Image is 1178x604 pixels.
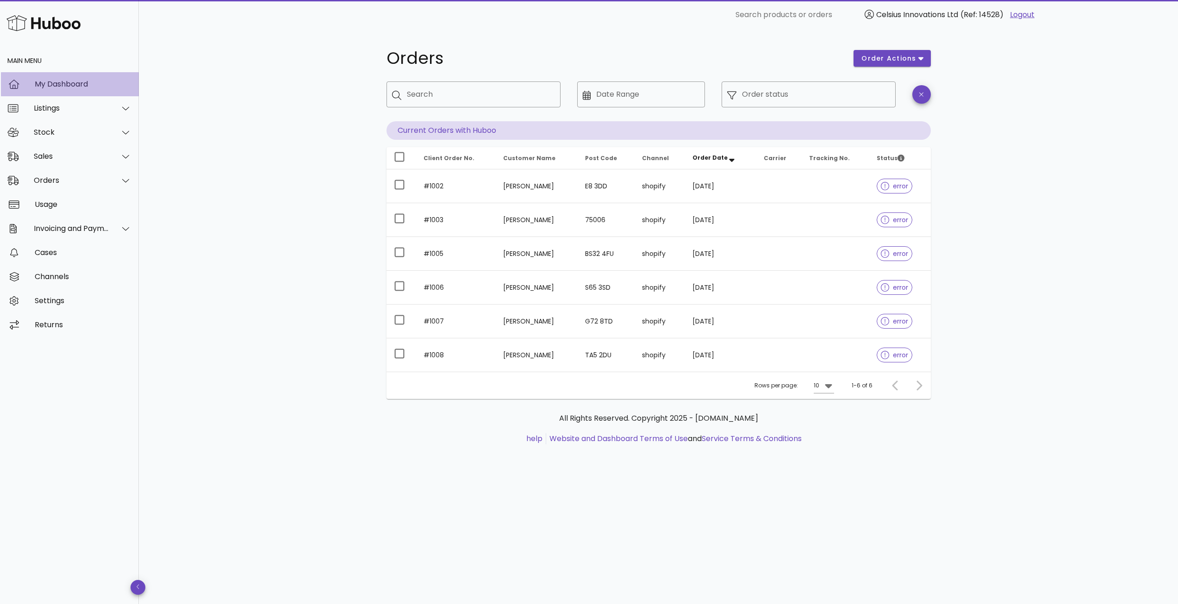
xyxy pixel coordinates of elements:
[578,237,635,271] td: BS32 4FU
[496,271,578,305] td: [PERSON_NAME]
[881,318,908,324] span: error
[809,154,850,162] span: Tracking No.
[685,237,756,271] td: [DATE]
[578,203,635,237] td: 75006
[814,378,834,393] div: 10Rows per page:
[578,271,635,305] td: S65 3SD
[635,169,686,203] td: shopify
[424,154,474,162] span: Client Order No.
[416,147,496,169] th: Client Order No.
[34,152,109,161] div: Sales
[34,176,109,185] div: Orders
[585,154,617,162] span: Post Code
[35,296,131,305] div: Settings
[635,338,686,372] td: shopify
[881,250,908,257] span: error
[578,169,635,203] td: E8 3DD
[685,338,756,372] td: [DATE]
[496,338,578,372] td: [PERSON_NAME]
[685,271,756,305] td: [DATE]
[34,128,109,137] div: Stock
[578,147,635,169] th: Post Code
[35,248,131,257] div: Cases
[876,9,958,20] span: Celsius Innovations Ltd
[496,169,578,203] td: [PERSON_NAME]
[685,169,756,203] td: [DATE]
[642,154,669,162] span: Channel
[549,433,688,444] a: Website and Dashboard Terms of Use
[685,147,756,169] th: Order Date: Sorted descending. Activate to remove sorting.
[960,9,1003,20] span: (Ref: 14528)
[754,372,834,399] div: Rows per page:
[496,203,578,237] td: [PERSON_NAME]
[635,237,686,271] td: shopify
[386,121,931,140] p: Current Orders with Huboo
[814,381,819,390] div: 10
[496,305,578,338] td: [PERSON_NAME]
[881,217,908,223] span: error
[861,54,916,63] span: order actions
[416,271,496,305] td: #1006
[692,154,728,162] span: Order Date
[6,13,81,33] img: Huboo Logo
[877,154,904,162] span: Status
[386,50,843,67] h1: Orders
[635,271,686,305] td: shopify
[496,237,578,271] td: [PERSON_NAME]
[685,203,756,237] td: [DATE]
[35,200,131,209] div: Usage
[34,224,109,233] div: Invoicing and Payments
[869,147,930,169] th: Status
[416,237,496,271] td: #1005
[1010,9,1035,20] a: Logout
[852,381,873,390] div: 1-6 of 6
[35,272,131,281] div: Channels
[802,147,869,169] th: Tracking No.
[526,433,542,444] a: help
[635,147,686,169] th: Channel
[416,169,496,203] td: #1002
[881,352,908,358] span: error
[635,305,686,338] td: shopify
[35,80,131,88] div: My Dashboard
[416,305,496,338] td: #1007
[756,147,802,169] th: Carrier
[416,338,496,372] td: #1008
[35,320,131,329] div: Returns
[394,413,923,424] p: All Rights Reserved. Copyright 2025 - [DOMAIN_NAME]
[881,183,908,189] span: error
[416,203,496,237] td: #1003
[546,433,802,444] li: and
[635,203,686,237] td: shopify
[34,104,109,112] div: Listings
[702,433,802,444] a: Service Terms & Conditions
[854,50,930,67] button: order actions
[496,147,578,169] th: Customer Name
[578,338,635,372] td: TA5 2DU
[764,154,786,162] span: Carrier
[503,154,555,162] span: Customer Name
[578,305,635,338] td: G72 8TD
[881,284,908,291] span: error
[685,305,756,338] td: [DATE]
